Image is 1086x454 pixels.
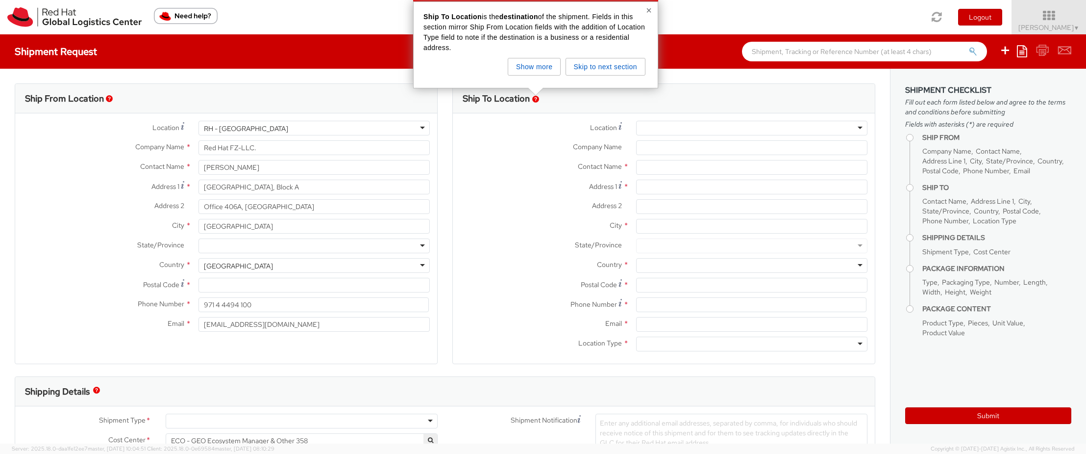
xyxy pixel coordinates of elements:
[976,147,1020,156] span: Contact Name
[922,247,969,256] span: Shipment Type
[922,216,968,225] span: Phone Number
[592,201,622,210] span: Address 2
[99,415,146,427] span: Shipment Type
[147,445,274,452] span: Client: 2025.18.0-0e69584
[597,260,622,269] span: Country
[511,415,577,426] span: Shipment Notification
[931,445,1074,453] span: Copyright © [DATE]-[DATE] Agistix Inc., All Rights Reserved
[570,300,617,309] span: Phone Number
[1018,197,1030,206] span: City
[152,123,179,132] span: Location
[1003,207,1039,215] span: Postal Code
[589,182,617,191] span: Address 1
[922,328,965,337] span: Product Value
[7,7,142,27] img: rh-logistics-00dfa346123c4ec078e1.svg
[1023,278,1046,287] span: Length
[646,5,652,15] button: Close
[922,265,1071,272] h4: Package Information
[974,207,998,215] span: Country
[994,278,1019,287] span: Number
[154,201,184,210] span: Address 2
[215,445,274,452] span: master, [DATE] 08:10:29
[973,216,1016,225] span: Location Type
[1037,157,1062,165] span: Country
[463,94,530,104] h3: Ship To Location
[135,142,184,151] span: Company Name
[968,319,988,327] span: Pieces
[578,339,622,347] span: Location Type
[605,319,622,328] span: Email
[922,207,969,215] span: State/Province
[922,134,1071,141] h4: Ship From
[88,445,146,452] span: master, [DATE] 10:04:51
[922,166,959,175] span: Postal Code
[970,288,991,296] span: Weight
[1013,166,1030,175] span: Email
[922,234,1071,241] h4: Shipping Details
[922,184,1071,191] h4: Ship To
[204,124,288,134] div: RH - [GEOGRAPHIC_DATA]
[905,97,1071,117] span: Fill out each form listed below and agree to the terms and conditions before submitting
[172,221,184,230] span: City
[922,288,940,296] span: Width
[159,260,184,269] span: Country
[154,8,218,24] button: Need help?
[575,240,622,249] span: State/Province
[573,142,622,151] span: Company Name
[970,157,982,165] span: City
[905,86,1071,95] h3: Shipment Checklist
[942,278,990,287] span: Packaging Type
[137,240,184,249] span: State/Province
[171,436,432,445] span: ECO - GEO Ecosystem Manager & Other 358
[566,58,645,76] button: Skip to next section
[1018,23,1080,32] span: [PERSON_NAME]
[922,157,965,165] span: Address Line 1
[600,419,857,447] span: Enter any additional email addresses, separated by comma, for individuals who should receive noti...
[973,247,1011,256] span: Cost Center
[108,435,146,446] span: Cost Center
[15,46,97,57] h4: Shipment Request
[1074,24,1080,32] span: ▼
[423,13,482,21] strong: Ship To Location
[922,319,963,327] span: Product Type
[499,13,538,21] strong: destination
[204,261,273,271] div: [GEOGRAPHIC_DATA]
[922,147,971,156] span: Company Name
[922,278,938,287] span: Type
[986,157,1033,165] span: State/Province
[578,162,622,171] span: Contact Name
[581,280,617,289] span: Postal Code
[945,288,965,296] span: Height
[166,433,438,448] span: ECO - GEO Ecosystem Manager & Other 358
[12,445,146,452] span: Server: 2025.18.0-daa1fe12ee7
[590,123,617,132] span: Location
[905,119,1071,129] span: Fields with asterisks (*) are required
[25,94,104,104] h3: Ship From Location
[610,221,622,230] span: City
[482,13,499,21] span: is the
[508,58,561,76] button: Show more
[971,197,1014,206] span: Address Line 1
[742,42,987,61] input: Shipment, Tracking or Reference Number (at least 4 chars)
[905,407,1071,424] button: Submit
[922,305,1071,313] h4: Package Content
[140,162,184,171] span: Contact Name
[151,182,179,191] span: Address 1
[922,197,966,206] span: Contact Name
[992,319,1023,327] span: Unit Value
[143,280,179,289] span: Postal Code
[168,319,184,328] span: Email
[138,299,184,308] span: Phone Number
[25,387,90,397] h3: Shipping Details
[963,166,1009,175] span: Phone Number
[958,9,1002,26] button: Logout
